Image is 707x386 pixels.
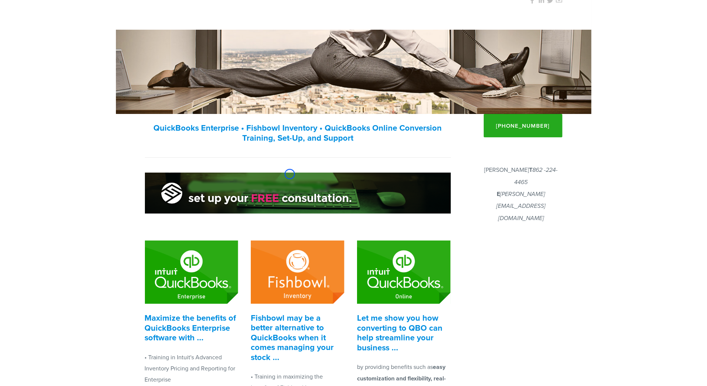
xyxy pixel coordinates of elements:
em: [PERSON_NAME][EMAIL_ADDRESS][DOMAIN_NAME] [497,191,546,222]
strong: Maximize the benefits of QuickBooks Enterprise software with ... [145,312,239,343]
h3: Let me show you how converting to QBO can help streamline your business ... [357,313,451,352]
img: Free Consultation Banner [145,173,451,214]
strong: Fishbowl may be a better alternative to QuickBooks when it comes managing your stock ... [251,312,336,363]
strong: T [529,166,533,174]
strong: E [497,190,500,198]
em: 862 -224-4465 [515,167,558,186]
strong: QuickBooks Enterprise • Fishbowl Inventory • QuickBooks Online Conversion Training, Set-Up, and S... [154,122,444,143]
a: [PHONE_NUMBER] [484,114,562,137]
h1: Your trusted Quickbooks, Fishbowl, and inventory expert. [145,63,563,81]
p: [PERSON_NAME] [480,164,562,224]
